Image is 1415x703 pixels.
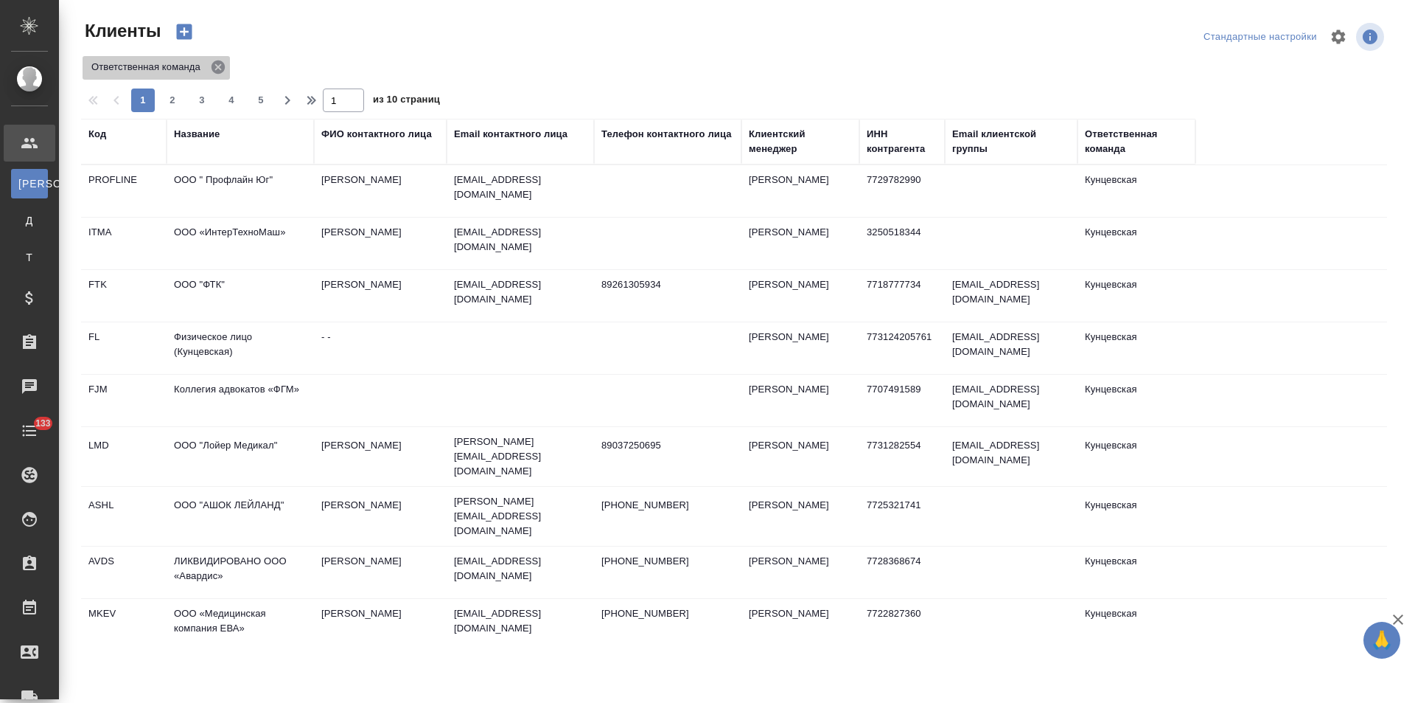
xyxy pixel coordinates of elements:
td: FJM [81,375,167,426]
td: 7707491589 [859,375,945,426]
p: [PHONE_NUMBER] [601,554,734,569]
span: 133 [27,416,60,431]
td: ООО "Лойер Медикал" [167,431,314,482]
p: [PHONE_NUMBER] [601,498,734,513]
span: Д [18,213,41,228]
div: Email контактного лица [454,127,567,142]
span: из 10 страниц [373,91,440,112]
button: 4 [220,89,243,112]
td: ITMA [81,218,167,269]
p: [EMAIL_ADDRESS][DOMAIN_NAME] [454,554,587,583]
p: [EMAIL_ADDRESS][DOMAIN_NAME] [454,277,587,307]
td: Кунцевская [1077,375,1195,426]
span: [PERSON_NAME] [18,176,41,191]
td: [PERSON_NAME] [314,491,447,542]
td: FTK [81,270,167,322]
td: LMD [81,431,167,482]
td: 773124205761 [859,322,945,374]
td: 3250518344 [859,218,945,269]
span: 2 [161,93,184,108]
a: [PERSON_NAME] [11,169,48,198]
div: Email клиентской группы [952,127,1070,156]
td: ООО «ИнтерТехноМаш» [167,218,314,269]
td: [PERSON_NAME] [314,547,447,598]
p: [EMAIL_ADDRESS][DOMAIN_NAME] [454,225,587,254]
p: Ответственная команда [91,60,206,75]
td: Кунцевская [1077,491,1195,542]
td: PROFLINE [81,165,167,217]
p: 89261305934 [601,277,734,292]
td: 7729782990 [859,165,945,217]
span: Клиенты [81,19,161,43]
span: Т [18,250,41,265]
a: Т [11,243,48,272]
div: Клиентский менеджер [749,127,852,156]
td: Кунцевская [1077,270,1195,322]
td: FL [81,322,167,374]
td: [PERSON_NAME] [741,431,859,482]
td: [PERSON_NAME] [741,375,859,426]
td: 7718777734 [859,270,945,322]
td: [PERSON_NAME] [314,431,447,482]
td: Кунцевская [1077,322,1195,374]
td: [EMAIL_ADDRESS][DOMAIN_NAME] [945,431,1077,482]
td: [PERSON_NAME] [741,270,859,322]
td: [EMAIL_ADDRESS][DOMAIN_NAME] [945,322,1077,374]
span: 4 [220,93,243,108]
td: AVDS [81,547,167,598]
a: Д [11,206,48,235]
p: 89037250695 [601,438,734,453]
span: 🙏 [1369,625,1394,656]
p: [PERSON_NAME][EMAIL_ADDRESS][DOMAIN_NAME] [454,494,587,538]
td: - - [314,322,447,374]
td: 7731282554 [859,431,945,482]
td: [PERSON_NAME] [314,599,447,651]
td: MKEV [81,599,167,651]
td: Кунцевская [1077,218,1195,269]
span: 5 [249,93,273,108]
div: ИНН контрагента [867,127,937,156]
td: ООО "АШОК ЛЕЙЛАНД" [167,491,314,542]
td: 7722827360 [859,599,945,651]
div: Название [174,127,220,142]
a: 133 [4,412,55,449]
td: Кунцевская [1077,431,1195,482]
p: [PERSON_NAME][EMAIL_ADDRESS][DOMAIN_NAME] [454,434,587,479]
div: split button [1200,26,1321,49]
td: [PERSON_NAME] [314,218,447,269]
p: [PHONE_NUMBER] [601,606,734,621]
div: Телефон контактного лица [601,127,732,142]
td: [PERSON_NAME] [741,547,859,598]
td: Коллегия адвокатов «ФГМ» [167,375,314,426]
td: [EMAIL_ADDRESS][DOMAIN_NAME] [945,270,1077,322]
td: Кунцевская [1077,165,1195,217]
td: [PERSON_NAME] [741,491,859,542]
td: [PERSON_NAME] [314,165,447,217]
td: Физическое лицо (Кунцевская) [167,322,314,374]
td: ЛИКВИДИРОВАНО ООО «Авардис» [167,547,314,598]
td: [EMAIL_ADDRESS][DOMAIN_NAME] [945,375,1077,426]
td: Кунцевская [1077,599,1195,651]
div: Ответственная команда [1085,127,1188,156]
td: [PERSON_NAME] [741,218,859,269]
div: Ответственная команда [83,56,230,80]
td: [PERSON_NAME] [741,165,859,217]
span: Настроить таблицу [1321,19,1356,55]
td: ООО " Профлайн Юг" [167,165,314,217]
button: Создать [167,19,202,44]
div: ФИО контактного лица [321,127,432,142]
td: ООО «Медицинская компания ЕВА» [167,599,314,651]
button: 5 [249,89,273,112]
span: Посмотреть информацию [1356,23,1387,51]
p: [EMAIL_ADDRESS][DOMAIN_NAME] [454,173,587,202]
button: 3 [190,89,214,112]
button: 2 [161,89,184,112]
td: Кунцевская [1077,547,1195,598]
td: 7728368674 [859,547,945,598]
div: Код [88,127,106,142]
td: [PERSON_NAME] [741,599,859,651]
button: 🙏 [1363,622,1400,659]
td: ASHL [81,491,167,542]
td: [PERSON_NAME] [741,322,859,374]
td: ООО "ФТК" [167,270,314,322]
